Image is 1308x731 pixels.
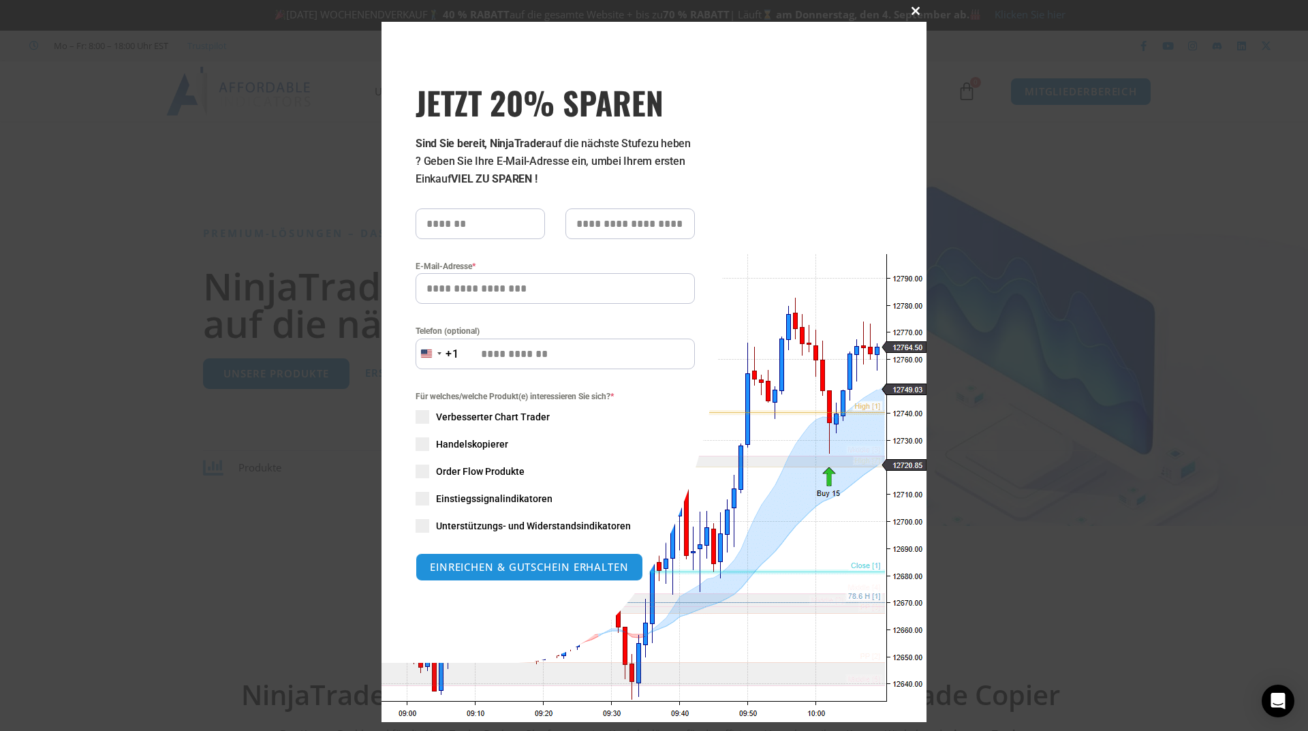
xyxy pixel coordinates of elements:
label: Einstiegssignalindikatoren [416,492,695,506]
font: EINREICHEN & GUTSCHEIN ERHALTEN [430,560,629,574]
button: EINREICHEN & GUTSCHEIN ERHALTEN [416,553,643,581]
font: Unterstützungs- und Widerstandsindikatoren [436,520,631,531]
button: Ausgewähltes Land [416,339,459,369]
font: zu heben ? Geben Sie Ihre E-Mail-Adresse ein, um [416,137,691,168]
font: JETZT 20% SPAREN [416,79,664,125]
font: Für welches/welche Produkt(e) interessieren Sie sich? [416,392,610,401]
label: Verbesserter Chart Trader [416,410,695,424]
font: Order Flow Produkte [436,466,525,477]
font: Verbesserter Chart Trader [436,411,550,422]
font: E-Mail-Adresse [416,262,472,271]
font: Handelskopierer [436,439,508,450]
label: Unterstützungs- und Widerstandsindikatoren [416,519,695,533]
font: Sind Sie bereit, NinjaTrader [416,137,546,150]
font: Einstiegssignalindikatoren [436,493,552,504]
label: Order Flow Produkte [416,465,695,478]
div: Öffnen Sie den Intercom Messenger [1262,685,1294,717]
label: Handelskopierer [416,437,695,451]
font: VIEL ZU SPAREN ! [451,172,537,185]
font: +1 [446,347,459,360]
font: auf die nächste Stufe [546,137,647,150]
font: Telefon (optional) [416,326,480,336]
